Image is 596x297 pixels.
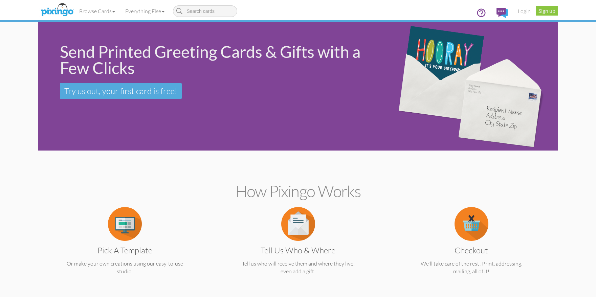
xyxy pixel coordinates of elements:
h2: How Pixingo works [50,182,546,200]
h3: Pick a Template [57,246,193,255]
p: We'll take care of the rest! Print, addressing, mailing, all of it! [398,260,545,275]
a: Everything Else [120,3,170,20]
h3: Tell us Who & Where [230,246,367,255]
img: pixingo logo [39,2,75,19]
a: Sign up [536,6,558,16]
img: comments.svg [496,8,508,18]
div: Send Printed Greeting Cards & Gifts with a Few Clicks [60,44,379,76]
span: Try us out, your first card is free! [64,86,177,96]
a: Tell us Who & Where Tell us who will receive them and where they live, even add a gift! [225,220,372,275]
h3: Checkout [403,246,540,255]
a: Browse Cards [74,3,120,20]
img: item.alt [281,207,315,241]
input: Search cards [173,5,237,17]
p: Or make your own creations using our easy-to-use studio. [51,260,198,275]
img: 1a3cbdfc-29ad-4d6d-ba88-932904b48363.png [390,21,555,152]
a: Try us out, your first card is free! [60,83,182,99]
a: Pick a Template Or make your own creations using our easy-to-use studio. [51,220,198,275]
img: item.alt [455,207,488,241]
p: Tell us who will receive them and where they live, even add a gift! [225,260,372,275]
a: Checkout We'll take care of the rest! Print, addressing, mailing, all of it! [398,220,545,275]
a: Login [513,3,536,20]
img: item.alt [108,207,142,241]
